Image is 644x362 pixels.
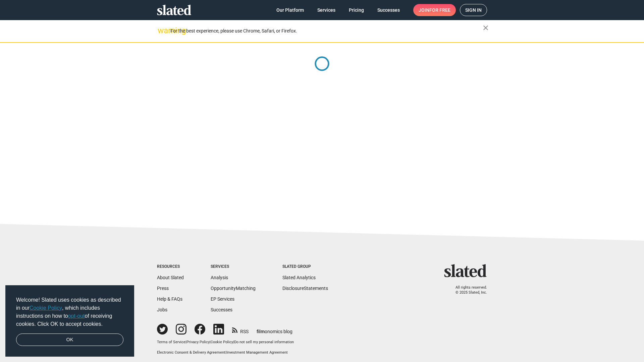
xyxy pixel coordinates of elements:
[271,4,309,16] a: Our Platform
[30,305,62,311] a: Cookie Policy
[211,340,233,344] a: Cookie Policy
[211,286,256,291] a: OpportunityMatching
[226,350,288,355] a: Investment Management Agreement
[349,4,364,16] span: Pricing
[211,296,234,302] a: EP Services
[282,286,328,291] a: DisclosureStatements
[16,334,123,346] a: dismiss cookie message
[257,323,292,335] a: filmonomics blog
[343,4,369,16] a: Pricing
[232,324,249,335] a: RSS
[16,296,123,328] span: Welcome! Slated uses cookies as described in our , which includes instructions on how to of recei...
[211,307,232,312] a: Successes
[225,350,226,355] span: |
[210,340,211,344] span: |
[460,4,487,16] a: Sign in
[413,4,456,16] a: Joinfor free
[157,264,184,269] div: Resources
[282,275,316,280] a: Slated Analytics
[68,313,85,319] a: opt-out
[158,26,166,35] mat-icon: warning
[317,4,335,16] span: Services
[5,285,134,357] div: cookieconsent
[234,340,294,345] button: Do not sell my personal information
[465,4,482,16] span: Sign in
[482,24,490,32] mat-icon: close
[157,350,225,355] a: Electronic Consent & Delivery Agreement
[429,4,450,16] span: for free
[282,264,328,269] div: Slated Group
[257,329,265,334] span: film
[448,285,487,295] p: All rights reserved. © 2025 Slated, Inc.
[185,340,186,344] span: |
[211,275,228,280] a: Analysis
[157,340,185,344] a: Terms of Service
[157,296,182,302] a: Help & FAQs
[170,26,483,36] div: For the best experience, please use Chrome, Safari, or Firefox.
[312,4,341,16] a: Services
[157,286,169,291] a: Press
[419,4,450,16] span: Join
[186,340,210,344] a: Privacy Policy
[372,4,405,16] a: Successes
[157,307,167,312] a: Jobs
[211,264,256,269] div: Services
[157,275,184,280] a: About Slated
[377,4,400,16] span: Successes
[276,4,304,16] span: Our Platform
[233,340,234,344] span: |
